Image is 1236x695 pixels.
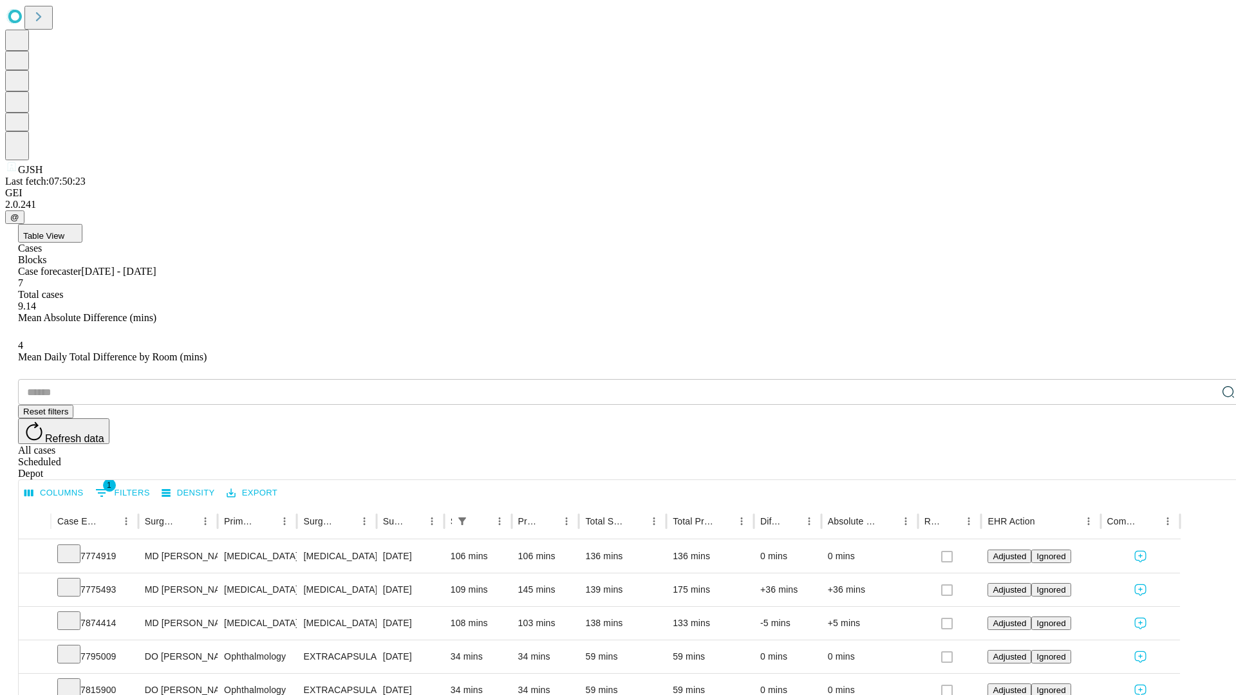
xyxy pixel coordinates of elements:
[21,483,87,503] button: Select columns
[1159,512,1177,530] button: Menu
[303,573,370,606] div: [MEDICAL_DATA] WITH CHOLANGIOGRAM
[760,607,815,640] div: -5 mins
[1036,652,1065,662] span: Ignored
[337,512,355,530] button: Sort
[383,540,438,573] div: [DATE]
[57,540,132,573] div: 7774919
[5,176,86,187] span: Last fetch: 07:50:23
[383,516,404,526] div: Surgery Date
[18,418,109,444] button: Refresh data
[383,640,438,673] div: [DATE]
[627,512,645,530] button: Sort
[585,540,660,573] div: 136 mins
[760,540,815,573] div: 0 mins
[715,512,733,530] button: Sort
[518,607,573,640] div: 103 mins
[5,210,24,224] button: @
[276,512,294,530] button: Menu
[1031,616,1071,630] button: Ignored
[145,573,211,606] div: MD [PERSON_NAME] E Md
[224,607,290,640] div: [MEDICAL_DATA]
[988,650,1031,663] button: Adjusted
[828,607,912,640] div: +5 mins
[257,512,276,530] button: Sort
[18,277,23,288] span: 7
[760,516,781,526] div: Difference
[25,579,44,602] button: Expand
[303,640,370,673] div: EXTRACAPSULAR CATARACT REMOVAL WITH [MEDICAL_DATA]
[673,607,747,640] div: 133 mins
[1031,650,1071,663] button: Ignored
[81,266,156,277] span: [DATE] - [DATE]
[518,540,573,573] div: 106 mins
[993,685,1026,695] span: Adjusted
[518,516,539,526] div: Predicted In Room Duration
[993,652,1026,662] span: Adjusted
[782,512,800,530] button: Sort
[585,640,660,673] div: 59 mins
[1036,585,1065,595] span: Ignored
[383,607,438,640] div: [DATE]
[145,540,211,573] div: MD [PERSON_NAME] E Md
[993,551,1026,561] span: Adjusted
[491,512,509,530] button: Menu
[924,516,941,526] div: Resolved in EHR
[18,266,81,277] span: Case forecaster
[518,573,573,606] div: 145 mins
[18,405,73,418] button: Reset filters
[673,640,747,673] div: 59 mins
[760,640,815,673] div: 0 mins
[92,483,153,503] button: Show filters
[673,540,747,573] div: 136 mins
[303,516,335,526] div: Surgery Name
[585,516,626,526] div: Total Scheduled Duration
[57,607,132,640] div: 7874414
[993,585,1026,595] span: Adjusted
[25,613,44,635] button: Expand
[23,407,68,416] span: Reset filters
[645,512,663,530] button: Menu
[518,640,573,673] div: 34 mins
[451,516,452,526] div: Scheduled In Room Duration
[1107,516,1139,526] div: Comments
[1031,550,1071,563] button: Ignored
[145,607,211,640] div: MD [PERSON_NAME] E Md
[224,640,290,673] div: Ophthalmology
[57,640,132,673] div: 7795009
[224,540,290,573] div: [MEDICAL_DATA]
[10,212,19,222] span: @
[585,573,660,606] div: 139 mins
[423,512,441,530] button: Menu
[25,646,44,669] button: Expand
[5,199,1231,210] div: 2.0.241
[897,512,915,530] button: Menu
[18,164,42,175] span: GJSH
[18,340,23,351] span: 4
[1080,512,1098,530] button: Menu
[760,573,815,606] div: +36 mins
[988,550,1031,563] button: Adjusted
[23,231,64,241] span: Table View
[25,546,44,568] button: Expand
[828,540,912,573] div: 0 mins
[196,512,214,530] button: Menu
[988,616,1031,630] button: Adjusted
[1141,512,1159,530] button: Sort
[5,187,1231,199] div: GEI
[158,483,218,503] button: Density
[57,516,98,526] div: Case Epic Id
[828,516,877,526] div: Absolute Difference
[453,512,471,530] div: 1 active filter
[355,512,373,530] button: Menu
[18,351,207,362] span: Mean Daily Total Difference by Room (mins)
[1036,512,1054,530] button: Sort
[451,540,505,573] div: 106 mins
[117,512,135,530] button: Menu
[224,516,256,526] div: Primary Service
[800,512,818,530] button: Menu
[879,512,897,530] button: Sort
[673,516,713,526] div: Total Predicted Duration
[451,640,505,673] div: 34 mins
[303,540,370,573] div: [MEDICAL_DATA]
[18,224,82,243] button: Table View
